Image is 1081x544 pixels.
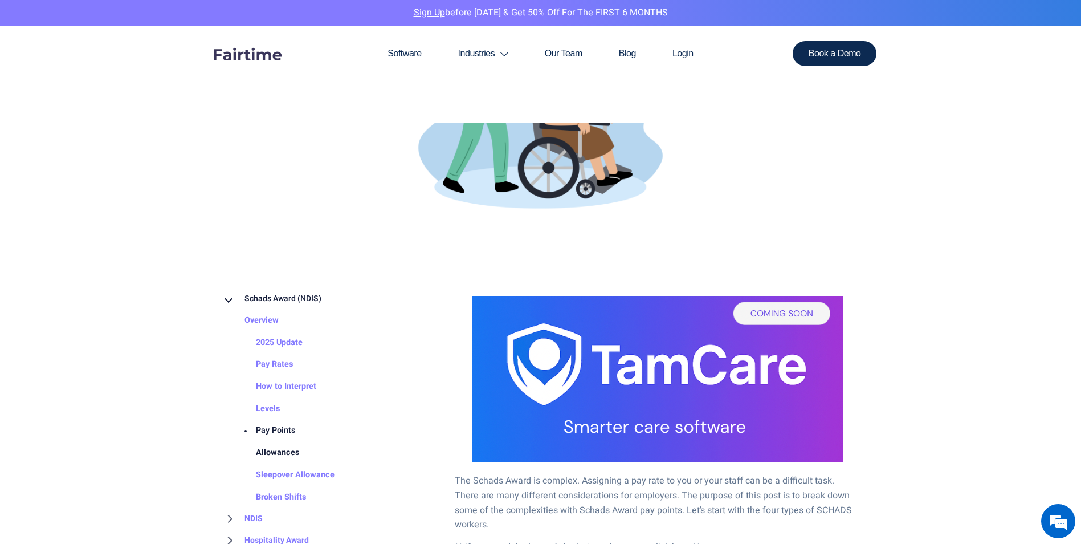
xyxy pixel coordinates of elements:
[6,332,217,372] textarea: Choose an option
[527,26,601,81] a: Our Team
[233,376,316,398] a: How to Interpret
[455,474,860,532] p: The Schads Award is complex. Assigning a pay rate to you or your staff can be a difficult task. T...
[25,279,89,301] div: Get Started
[222,288,321,310] a: Schads Award (NDIS)
[233,398,280,420] a: Levels
[19,174,109,183] div: SCHADS Classification Tool
[233,332,303,354] a: 2025 Update
[601,26,654,81] a: Blog
[472,296,843,462] img: tamcare smarter care software
[809,49,861,58] span: Book a Demo
[59,64,191,79] div: SCHADS Classification Tool
[23,221,183,271] div: If you need to classify a SCHADS Award employee you have come to the right place! There are 3 qui...
[233,486,306,509] a: Broken Shifts
[233,442,299,464] a: Allowances
[440,26,527,81] a: Industries
[654,26,712,81] a: Login
[233,464,335,486] a: Sleepover Allowance
[23,192,104,205] span: Welcome to Fairtime!
[793,41,877,66] a: Book a Demo
[15,188,112,209] div: 8:16 AM
[233,420,295,442] a: Pay Points
[222,310,279,332] a: Overview
[414,6,445,19] a: Sign Up
[9,6,1072,21] p: before [DATE] & Get 50% Off for the FIRST 6 MONTHS
[233,354,293,376] a: Pay Rates
[222,508,263,530] a: NDIS
[369,26,439,81] a: Software
[187,6,214,33] div: Minimize live chat window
